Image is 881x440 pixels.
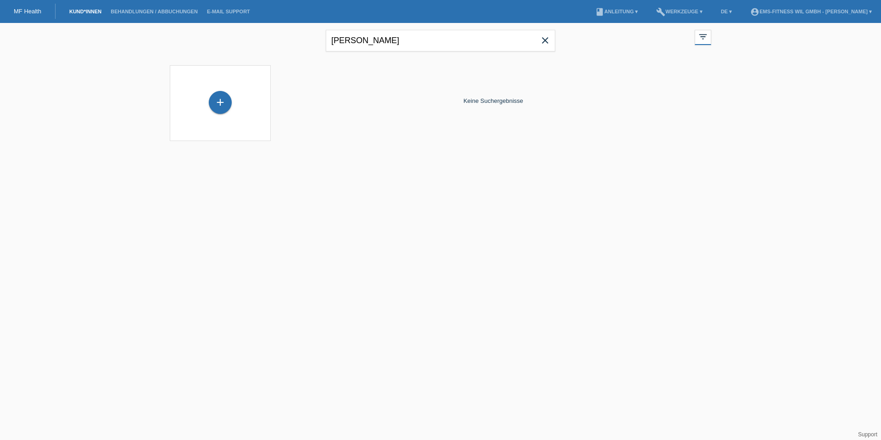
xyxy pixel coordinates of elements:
[698,32,708,42] i: filter_list
[202,9,255,14] a: E-Mail Support
[595,7,604,17] i: book
[656,7,665,17] i: build
[652,9,707,14] a: buildWerkzeuge ▾
[540,35,551,46] i: close
[65,9,106,14] a: Kund*innen
[750,7,759,17] i: account_circle
[209,95,231,110] div: Kund*in hinzufügen
[716,9,736,14] a: DE ▾
[858,431,877,438] a: Support
[106,9,202,14] a: Behandlungen / Abbuchungen
[746,9,876,14] a: account_circleEMS-Fitness Wil GmbH - [PERSON_NAME] ▾
[275,61,711,141] div: Keine Suchergebnisse
[591,9,642,14] a: bookAnleitung ▾
[326,30,555,51] input: Suche...
[14,8,41,15] a: MF Health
